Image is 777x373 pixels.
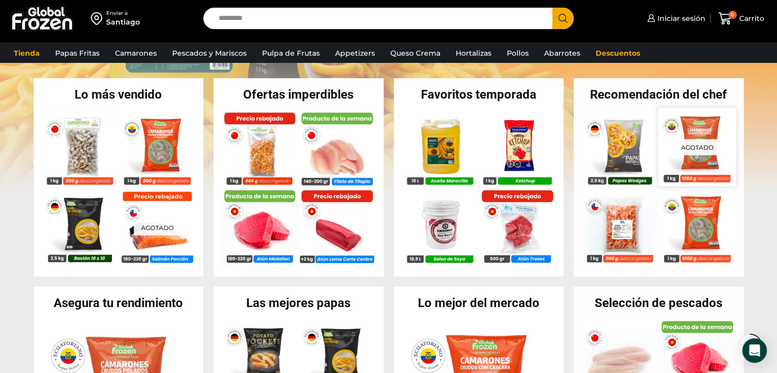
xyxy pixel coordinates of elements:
a: 0 Carrito [716,7,767,31]
h2: Ofertas imperdibles [214,88,384,101]
span: Carrito [737,13,764,24]
span: Iniciar sesión [655,13,705,24]
a: Pescados y Mariscos [167,43,252,63]
button: Search button [552,8,574,29]
p: Agotado [674,139,721,155]
h2: Lo mejor del mercado [394,297,564,309]
a: Descuentos [591,43,645,63]
a: Abarrotes [539,43,585,63]
span: 0 [728,11,737,19]
a: Hortalizas [451,43,497,63]
h2: Favoritos temporada [394,88,564,101]
a: Pulpa de Frutas [257,43,325,63]
a: Appetizers [330,43,380,63]
a: Tienda [9,43,45,63]
a: Camarones [110,43,162,63]
div: Open Intercom Messenger [742,338,767,363]
div: Enviar a [106,10,140,17]
a: Iniciar sesión [645,8,705,29]
p: Agotado [133,220,180,236]
h2: Las mejores papas [214,297,384,309]
h2: Recomendación del chef [574,88,744,101]
a: Papas Fritas [50,43,105,63]
h2: Selección de pescados [574,297,744,309]
a: Pollos [502,43,534,63]
div: Santiago [106,17,140,27]
h2: Asegura tu rendimiento [34,297,204,309]
img: address-field-icon.svg [91,10,106,27]
h2: Lo más vendido [34,88,204,101]
a: Queso Crema [385,43,445,63]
